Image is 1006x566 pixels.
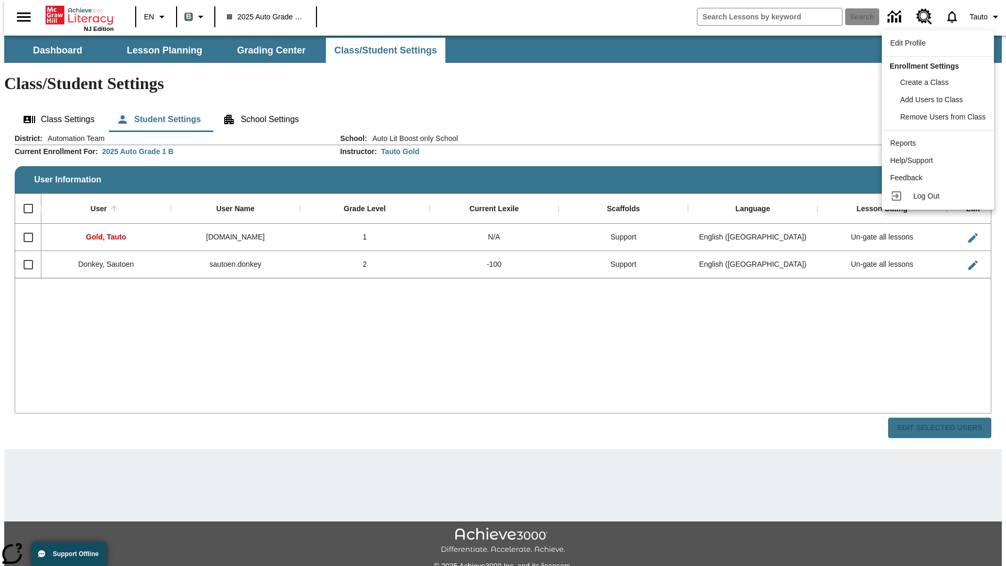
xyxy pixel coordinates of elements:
span: Create a Class [900,78,949,86]
span: Feedback [890,173,922,182]
span: Log Out [913,192,939,200]
span: Reports [890,139,916,147]
span: Help/Support [890,156,933,165]
span: Edit Profile [890,39,926,47]
span: Enrollment Settings [890,62,959,70]
span: Remove Users from Class [900,113,986,121]
span: Add Users to Class [900,95,963,104]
